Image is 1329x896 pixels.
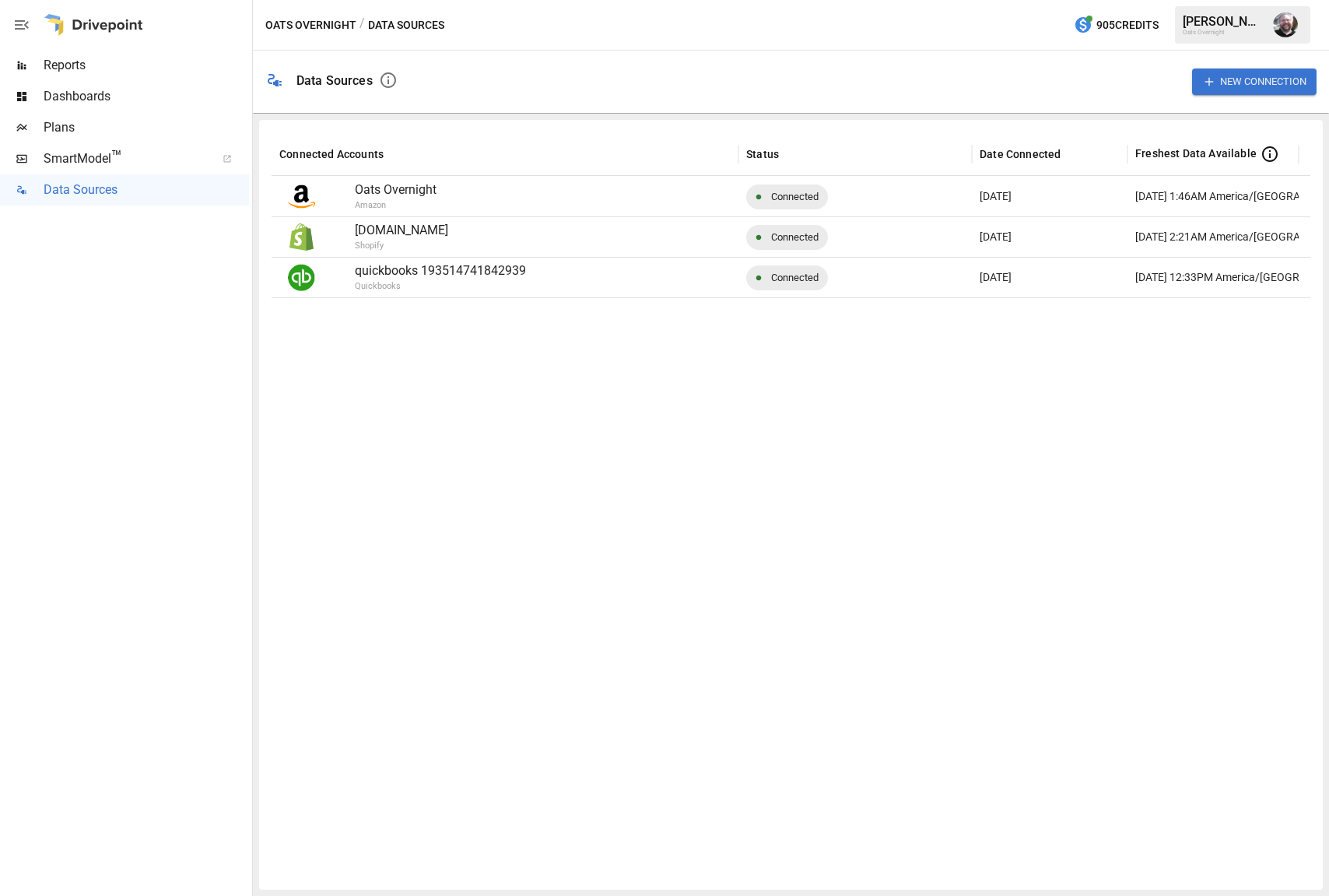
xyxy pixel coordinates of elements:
[111,147,122,167] span: ™
[1068,11,1165,40] button: 905Credits
[1183,14,1264,29] div: [PERSON_NAME]
[1264,3,1307,47] button: Thomas Keller
[359,16,365,35] div: /
[762,177,828,216] span: Connected
[780,143,802,165] button: Sort
[355,280,814,293] p: Quickbooks
[288,223,315,251] img: Shopify Logo
[296,73,373,88] div: Data Sources
[355,262,731,280] p: quickbooks 193514741842939
[44,87,249,106] span: Dashboards
[972,216,1127,257] div: Jan 29 2025
[1183,29,1264,36] div: Oats Overnight
[385,143,407,165] button: Sort
[1096,16,1159,35] span: 905 Credits
[288,183,315,210] img: Amazon Logo
[1135,146,1257,161] span: Freshest Data Available
[1062,143,1084,165] button: Sort
[44,118,249,137] span: Plans
[762,217,828,257] span: Connected
[355,221,731,240] p: [DOMAIN_NAME]
[972,176,1127,216] div: Nov 14 2023
[972,257,1127,297] div: Oct 06 2022
[288,264,315,291] img: Quickbooks Logo
[355,240,814,253] p: Shopify
[279,148,384,160] div: Connected Accounts
[1192,69,1317,94] button: New Connection
[1273,12,1298,37] img: Thomas Keller
[355,181,731,199] p: Oats Overnight
[762,258,828,297] span: Connected
[44,149,205,168] span: SmartModel
[265,16,356,35] button: Oats Overnight
[980,148,1061,160] div: Date Connected
[355,199,814,213] p: Amazon
[44,181,249,199] span: Data Sources
[746,148,779,160] div: Status
[44,56,249,75] span: Reports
